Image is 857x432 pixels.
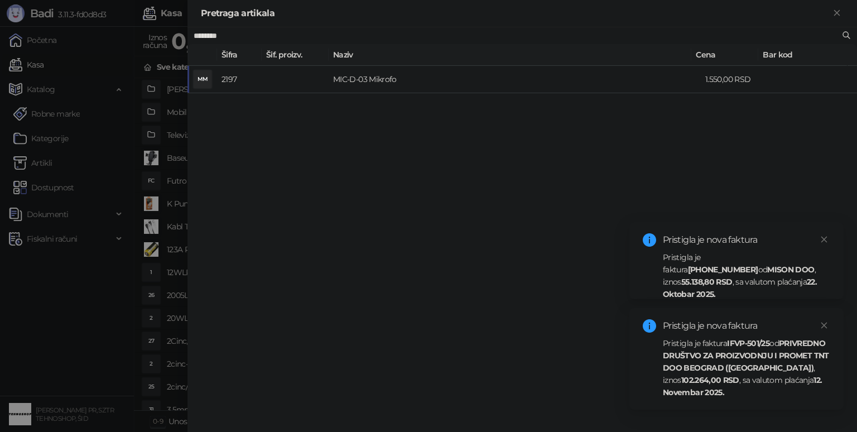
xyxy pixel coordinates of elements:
div: Pristigla je nova faktura [663,319,830,333]
a: Close [818,319,830,332]
td: MIC-D-03 Mikrofo [329,66,701,93]
div: Pristigla je faktura od , iznos , sa valutom plaćanja [663,337,830,399]
th: Bar kod [758,44,848,66]
strong: 12. Novembar 2025. [663,375,822,397]
span: close [820,236,828,243]
span: info-circle [643,233,656,247]
strong: IFVP-501/25 [727,338,769,348]
div: Pristigla je faktura od , iznos , sa valutom plaćanja [663,251,830,300]
strong: 102.264,00 RSD [681,375,739,385]
a: Close [818,233,830,246]
td: 2197 [217,66,262,93]
div: Pretraga artikala [201,7,830,20]
th: Šifra [217,44,262,66]
td: 1.550,00 RSD [701,66,768,93]
div: MM [194,70,211,88]
span: info-circle [643,319,656,333]
span: close [820,321,828,329]
th: Naziv [329,44,691,66]
strong: PRIVREDNO DRUŠTVO ZA PROIZVODNJU I PROMET TNT DOO BEOGRAD ([GEOGRAPHIC_DATA]) [663,338,829,373]
button: Zatvori [830,7,844,20]
div: Pristigla je nova faktura [663,233,830,247]
strong: [PHONE_NUMBER] [688,265,758,275]
strong: MISON DOO [767,265,814,275]
th: Cena [691,44,758,66]
th: Šif. proizv. [262,44,329,66]
strong: 55.138,80 RSD [681,277,733,287]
